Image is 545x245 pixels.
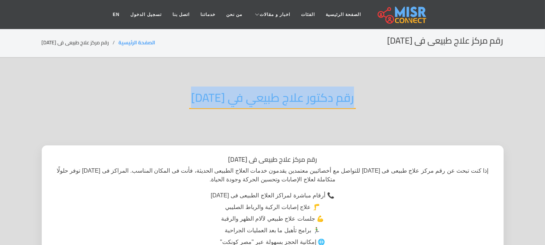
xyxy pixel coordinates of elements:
[296,8,320,21] a: الفئات
[52,225,493,236] li: 🏃‍♂️ برامج تأهيل ما بعد العمليات الجراحية
[378,5,426,24] img: main.misr_connect
[52,190,493,201] li: 📞 أرقام مباشرة لمراكز العلاج الطبيعى فى [DATE]
[248,8,296,21] a: اخبار و مقالات
[42,39,119,47] li: رقم مركز علاج طبيعى فى [DATE]
[387,36,504,46] h2: رقم مركز علاج طبيعى فى [DATE]
[119,38,155,47] a: الصفحة الرئيسية
[52,166,493,184] p: إذا كنت تبحث عن رقم مركز علاج طبيعى فى [DATE] للتواصل مع أخصائيين معتمدين يقدمون خدمات العلاج الط...
[195,8,221,21] a: خدماتنا
[260,11,290,18] span: اخبار و مقالات
[189,91,356,109] h2: رقم دكتور علاج طبيعي في [DATE]
[52,156,493,164] h1: رقم مركز علاج طبيعى فى [DATE]
[221,8,248,21] a: من نحن
[320,8,366,21] a: الصفحة الرئيسية
[52,201,493,213] li: 🦵 علاج إصابات الركبة والرباط الصليبي
[167,8,195,21] a: اتصل بنا
[125,8,167,21] a: تسجيل الدخول
[107,8,125,21] a: EN
[52,213,493,225] li: 💪 جلسات علاج طبيعي لآلام الظهر والرقبة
